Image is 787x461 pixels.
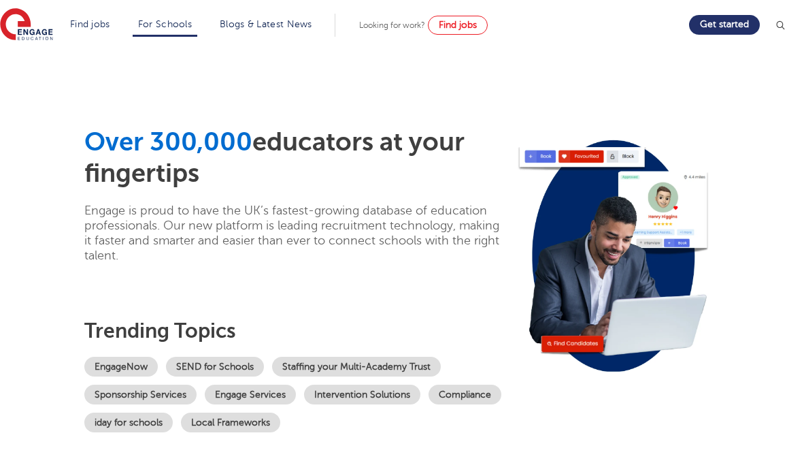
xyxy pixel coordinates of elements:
[689,15,760,35] a: Get started
[304,385,420,404] a: Intervention Solutions
[516,129,710,383] img: Image for: Looking for staff
[166,357,264,377] a: SEND for Schools
[70,19,110,29] a: Find jobs
[205,385,296,404] a: Engage Services
[272,357,441,377] a: Staffing your Multi-Academy Trust
[359,20,425,30] span: Looking for work?
[84,413,173,432] a: iday for schools
[138,19,192,29] a: For Schools
[84,127,252,157] span: Over 300,000
[428,16,488,35] a: Find jobs
[439,20,477,30] span: Find jobs
[84,357,158,377] a: EngageNow
[181,413,280,432] a: Local Frameworks
[84,203,503,263] p: Engage is proud to have the UK’s fastest-growing database of education professionals. Our new pla...
[84,319,509,343] h3: Trending topics
[220,19,312,29] a: Blogs & Latest News
[84,385,197,404] a: Sponsorship Services
[429,385,501,404] a: Compliance
[84,127,509,189] h1: educators at your fingertips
